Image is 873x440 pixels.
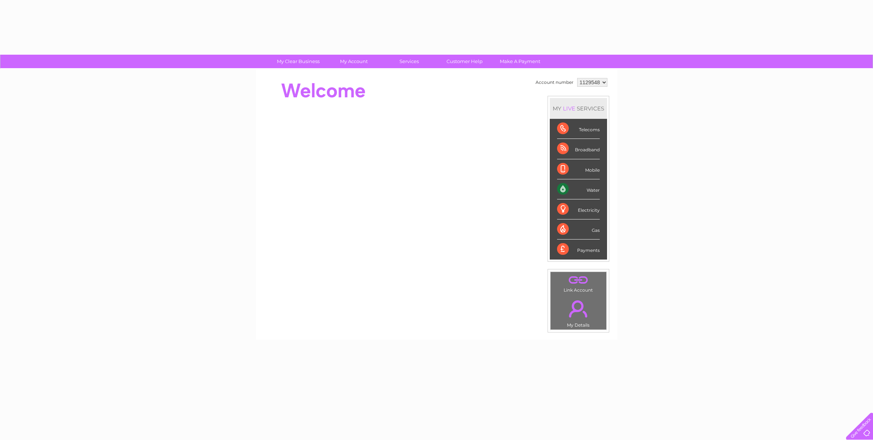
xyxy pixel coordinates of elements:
[550,98,607,119] div: MY SERVICES
[550,272,607,295] td: Link Account
[557,219,600,240] div: Gas
[534,76,575,89] td: Account number
[557,240,600,259] div: Payments
[552,296,604,322] a: .
[552,274,604,287] a: .
[557,119,600,139] div: Telecoms
[557,179,600,199] div: Water
[379,55,439,68] a: Services
[557,199,600,219] div: Electricity
[557,139,600,159] div: Broadband
[561,105,577,112] div: LIVE
[324,55,384,68] a: My Account
[490,55,550,68] a: Make A Payment
[434,55,495,68] a: Customer Help
[550,294,607,330] td: My Details
[268,55,328,68] a: My Clear Business
[557,159,600,179] div: Mobile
